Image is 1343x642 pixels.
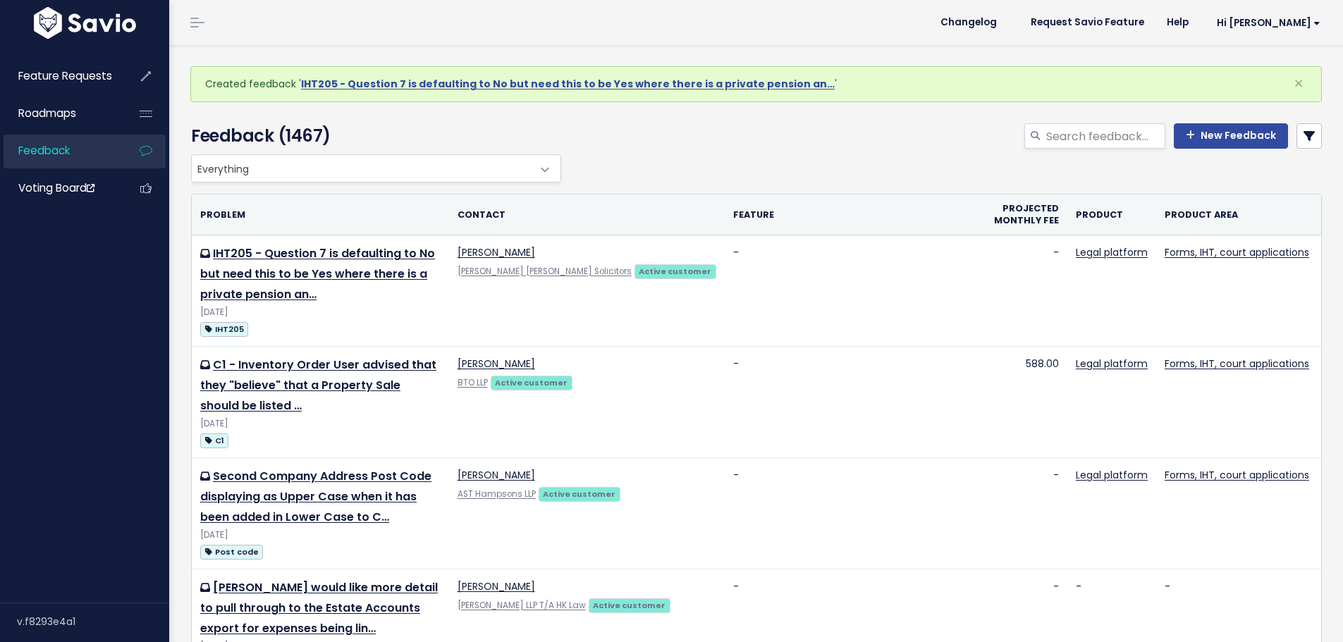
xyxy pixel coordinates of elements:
[18,106,76,121] span: Roadmaps
[940,18,997,27] span: Changelog
[634,264,716,278] a: Active customer
[979,458,1067,569] td: -
[200,431,228,449] a: C1
[200,579,438,636] a: [PERSON_NAME] would like more detail to pull through to the Estate Accounts export for expenses b...
[200,320,248,338] a: IHT205
[200,305,441,320] div: [DATE]
[539,486,620,500] a: Active customer
[449,195,725,235] th: Contact
[725,195,979,235] th: Feature
[4,60,117,92] a: Feature Requests
[979,195,1067,235] th: Projected monthly fee
[4,172,117,204] a: Voting Board
[4,135,117,167] a: Feedback
[1076,468,1148,482] a: Legal platform
[1165,245,1309,259] a: Forms, IHT, court applications
[200,528,441,543] div: [DATE]
[191,123,554,149] h4: Feedback (1467)
[18,143,70,158] span: Feedback
[1067,195,1156,235] th: Product
[495,377,568,388] strong: Active customer
[30,7,140,39] img: logo-white.9d6f32f41409.svg
[1045,123,1165,149] input: Search feedback...
[725,347,979,458] td: -
[491,375,572,389] a: Active customer
[18,180,94,195] span: Voting Board
[1019,12,1155,33] a: Request Savio Feature
[458,357,535,371] a: [PERSON_NAME]
[200,322,248,337] span: IHT205
[458,245,535,259] a: [PERSON_NAME]
[458,579,535,593] a: [PERSON_NAME]
[1280,67,1318,101] button: Close
[4,97,117,130] a: Roadmaps
[1200,12,1332,34] a: Hi [PERSON_NAME]
[1165,357,1309,371] a: Forms, IHT, court applications
[458,600,586,611] a: [PERSON_NAME] LLP T/A HK Law
[192,195,449,235] th: Problem
[200,468,431,525] a: Second Company Address Post Code displaying as Upper Case when it has been added in Lower Case to C…
[979,347,1067,458] td: 588.00
[200,543,263,560] a: Post code
[1217,18,1320,28] span: Hi [PERSON_NAME]
[458,377,488,388] a: BTO LLP
[1165,468,1309,482] a: Forms, IHT, court applications
[200,245,435,302] a: IHT205 - Question 7 is defaulting to No but need this to be Yes where there is a private pension an…
[191,154,561,183] span: Everything
[458,468,535,482] a: [PERSON_NAME]
[200,433,228,448] span: C1
[190,66,1322,102] div: Created feedback ' '
[200,416,441,431] div: [DATE]
[1155,12,1200,33] a: Help
[301,77,835,91] a: IHT205 - Question 7 is defaulting to No but need this to be Yes where there is a private pension an…
[639,266,711,277] strong: Active customer
[725,235,979,347] td: -
[1294,72,1304,95] span: ×
[979,235,1067,347] td: -
[1174,123,1288,149] a: New Feedback
[589,598,670,612] a: Active customer
[593,600,666,611] strong: Active customer
[200,545,263,560] span: Post code
[458,488,536,500] a: AST Hampsons LLP
[543,488,615,500] strong: Active customer
[458,266,632,277] a: [PERSON_NAME] [PERSON_NAME] Solicitors
[17,603,169,640] div: v.f8293e4a1
[18,68,112,83] span: Feature Requests
[1076,245,1148,259] a: Legal platform
[1076,357,1148,371] a: Legal platform
[1156,195,1321,235] th: Product Area
[725,458,979,569] td: -
[192,155,532,182] span: Everything
[200,357,436,414] a: C1 - Inventory Order User advised that they "believe" that a Property Sale should be listed …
